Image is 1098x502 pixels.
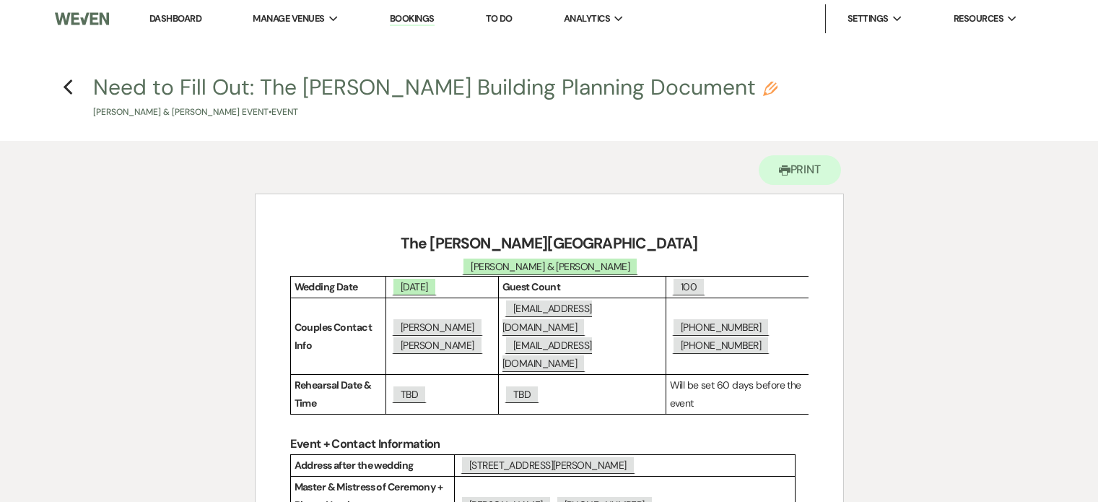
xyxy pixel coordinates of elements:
[149,12,201,25] a: Dashboard
[392,318,483,336] span: [PERSON_NAME]
[295,378,374,410] strong: Rehearsal Date & Time
[295,321,374,352] strong: Couples Contact Info
[392,277,437,295] span: [DATE]
[848,12,889,26] span: Settings
[392,385,427,403] span: TBD
[759,155,842,185] button: Print
[401,233,697,254] strong: The [PERSON_NAME][GEOGRAPHIC_DATA]
[295,459,414,472] strong: Address after the wedding
[502,336,592,372] span: [EMAIL_ADDRESS][DOMAIN_NAME]
[295,280,358,293] strong: Wedding Date
[672,336,770,354] span: [PHONE_NUMBER]
[461,456,635,474] span: [STREET_ADDRESS][PERSON_NAME]
[505,385,539,403] span: TBD
[486,12,513,25] a: To Do
[564,12,610,26] span: Analytics
[392,336,483,354] span: [PERSON_NAME]
[93,77,777,119] button: Need to Fill Out: The [PERSON_NAME] Building Planning Document[PERSON_NAME] & [PERSON_NAME] Event...
[93,105,777,119] p: [PERSON_NAME] & [PERSON_NAME] Event • Event
[390,12,435,26] a: Bookings
[672,277,705,295] span: 100
[462,257,638,275] span: [PERSON_NAME] & [PERSON_NAME]
[502,299,592,335] span: [EMAIL_ADDRESS][DOMAIN_NAME]
[502,280,561,293] strong: Guest Count
[954,12,1003,26] span: Resources
[672,318,770,336] span: [PHONE_NUMBER]
[670,376,810,412] p: Will be set 60 days before the event
[290,436,440,451] strong: Event + Contact Information
[55,4,109,34] img: Weven Logo
[253,12,324,26] span: Manage Venues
